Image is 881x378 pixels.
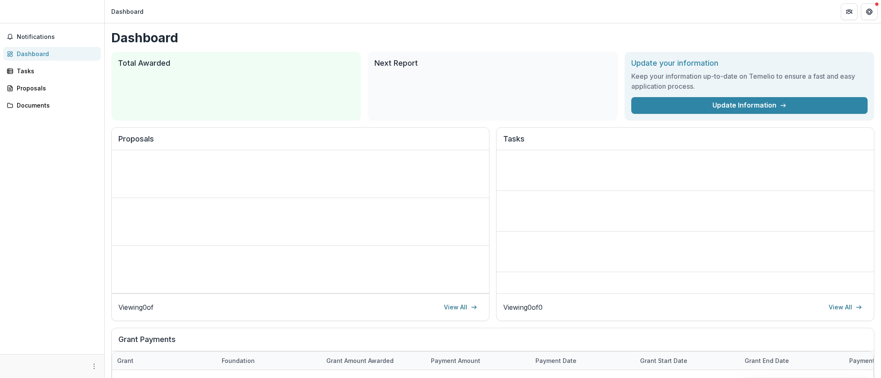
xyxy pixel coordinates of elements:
[111,7,143,16] div: Dashboard
[17,33,97,41] span: Notifications
[3,64,101,78] a: Tasks
[3,98,101,112] a: Documents
[17,49,94,58] div: Dashboard
[503,134,867,150] h2: Tasks
[118,335,867,351] h2: Grant Payments
[3,47,101,61] a: Dashboard
[108,5,147,18] nav: breadcrumb
[89,361,99,371] button: More
[118,302,154,312] p: Viewing 0 of
[111,30,874,45] h1: Dashboard
[631,97,868,114] a: Update Information
[824,301,867,314] a: View All
[118,59,354,68] h2: Total Awarded
[439,301,482,314] a: View All
[3,81,101,95] a: Proposals
[17,67,94,75] div: Tasks
[503,302,543,312] p: Viewing 0 of 0
[17,101,94,110] div: Documents
[17,84,94,93] div: Proposals
[861,3,878,20] button: Get Help
[374,59,611,68] h2: Next Report
[3,30,101,44] button: Notifications
[841,3,858,20] button: Partners
[631,71,868,91] h3: Keep your information up-to-date on Temelio to ensure a fast and easy application process.
[631,59,868,68] h2: Update your information
[118,134,482,150] h2: Proposals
